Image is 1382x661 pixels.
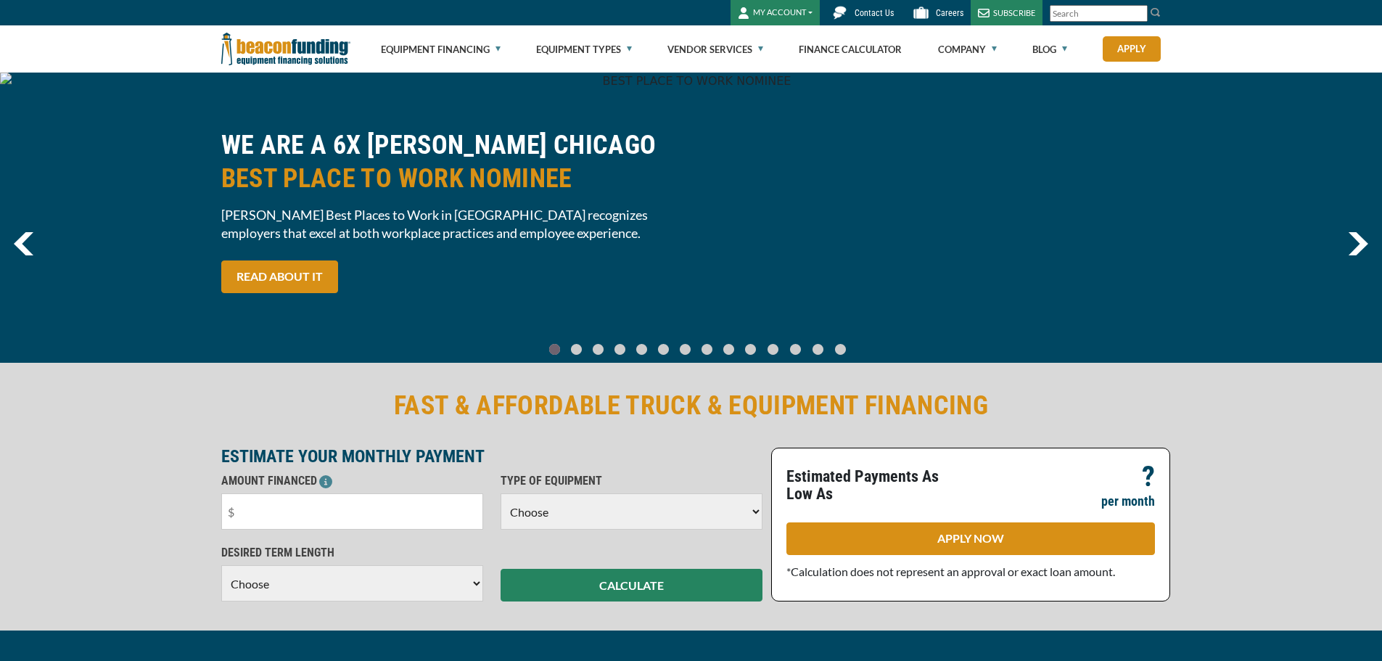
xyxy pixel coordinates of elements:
p: DESIRED TERM LENGTH [221,544,483,562]
span: *Calculation does not represent an approval or exact loan amount. [786,564,1115,578]
a: Company [938,26,997,73]
a: Blog [1032,26,1067,73]
a: previous [14,232,33,255]
img: Left Navigator [14,232,33,255]
a: Go To Slide 8 [720,343,738,356]
p: AMOUNT FINANCED [221,472,483,490]
a: Vendor Services [667,26,763,73]
input: $ [221,493,483,530]
span: Careers [936,8,963,18]
a: Go To Slide 11 [786,343,805,356]
img: Right Navigator [1348,232,1368,255]
button: CALCULATE [501,569,762,602]
a: APPLY NOW [786,522,1155,555]
h2: FAST & AFFORDABLE TRUCK & EQUIPMENT FINANCING [221,389,1161,422]
a: Finance Calculator [799,26,902,73]
a: next [1348,232,1368,255]
a: Go To Slide 1 [568,343,585,356]
p: Estimated Payments As Low As [786,468,962,503]
a: Go To Slide 3 [612,343,629,356]
a: Go To Slide 4 [633,343,651,356]
h2: WE ARE A 6X [PERSON_NAME] CHICAGO [221,128,683,195]
img: Search [1150,7,1161,18]
span: BEST PLACE TO WORK NOMINEE [221,162,683,195]
a: Go To Slide 2 [590,343,607,356]
a: Go To Slide 5 [655,343,673,356]
a: Go To Slide 12 [809,343,827,356]
a: Go To Slide 7 [699,343,716,356]
p: ESTIMATE YOUR MONTHLY PAYMENT [221,448,762,465]
a: Equipment Financing [381,26,501,73]
a: Go To Slide 13 [831,343,850,356]
a: Go To Slide 10 [764,343,782,356]
a: Go To Slide 6 [677,343,694,356]
img: Beacon Funding Corporation logo [221,25,350,73]
p: TYPE OF EQUIPMENT [501,472,762,490]
p: ? [1142,468,1155,485]
a: READ ABOUT IT [221,260,338,293]
span: Contact Us [855,8,894,18]
a: Apply [1103,36,1161,62]
span: [PERSON_NAME] Best Places to Work in [GEOGRAPHIC_DATA] recognizes employers that excel at both wo... [221,206,683,242]
input: Search [1050,5,1148,22]
a: Go To Slide 0 [546,343,564,356]
a: Equipment Types [536,26,632,73]
a: Go To Slide 9 [742,343,760,356]
p: per month [1101,493,1155,510]
a: Clear search text [1132,8,1144,20]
